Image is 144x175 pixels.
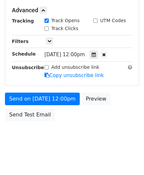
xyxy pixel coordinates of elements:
a: Preview [81,93,110,105]
label: Track Opens [51,17,80,24]
strong: Unsubscribe [12,65,44,70]
iframe: Chat Widget [111,143,144,175]
span: [DATE] 12:00pm [44,52,85,58]
label: UTM Codes [100,17,126,24]
strong: Schedule [12,51,36,57]
a: Send Test Email [5,109,55,121]
label: Add unsubscribe link [51,64,100,71]
h5: Advanced [12,7,132,14]
label: Track Clicks [51,25,78,32]
a: Send on [DATE] 12:00pm [5,93,80,105]
a: Copy unsubscribe link [44,72,104,78]
strong: Tracking [12,18,34,23]
strong: Filters [12,39,29,44]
